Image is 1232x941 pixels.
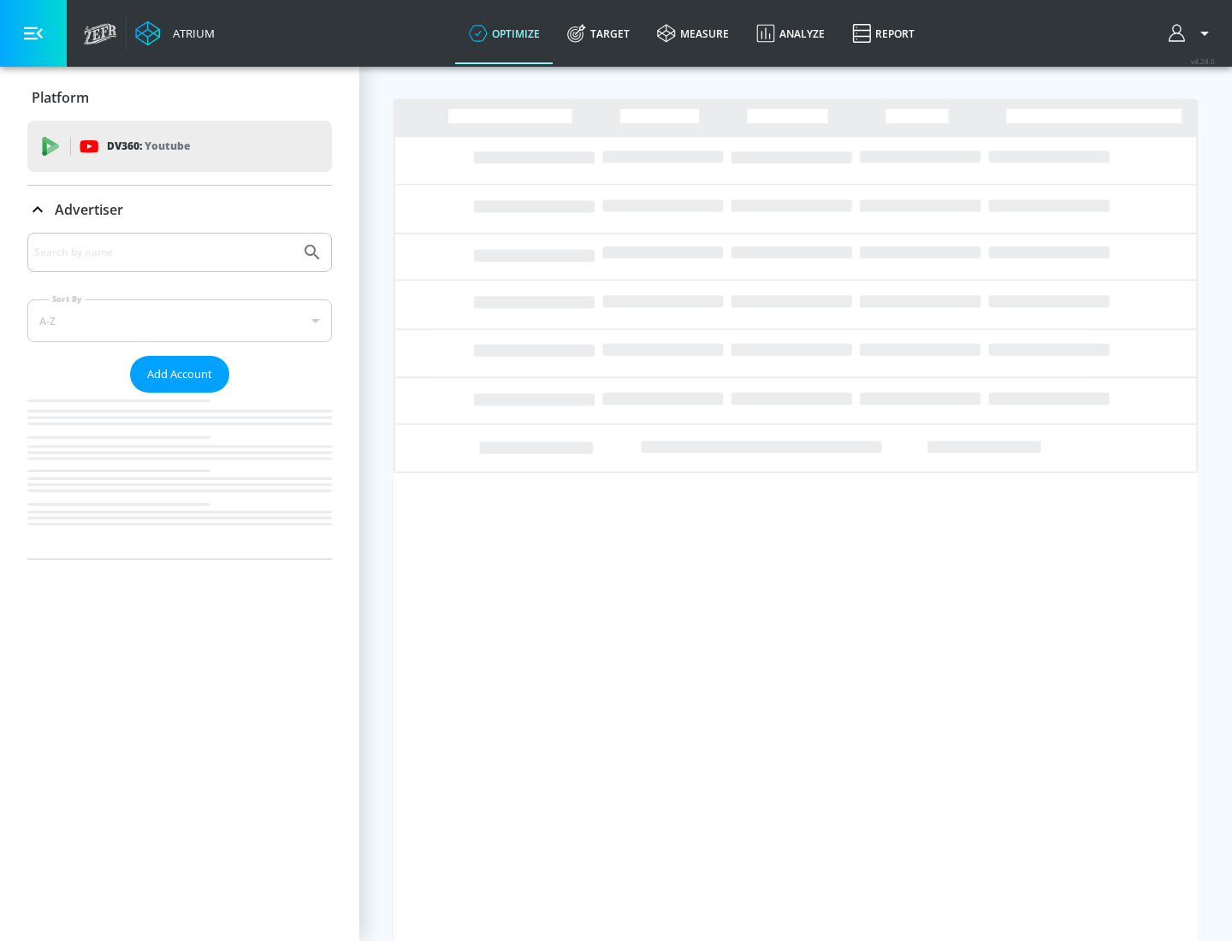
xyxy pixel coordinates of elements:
p: Advertiser [55,200,123,219]
div: Advertiser [27,233,332,559]
label: Sort By [49,293,86,305]
a: Atrium [135,21,215,46]
nav: list of Advertiser [27,393,332,559]
button: Add Account [130,356,229,393]
div: A-Z [27,299,332,342]
span: Add Account [147,364,212,384]
div: Advertiser [27,186,332,234]
p: Platform [32,88,89,107]
div: Atrium [166,26,215,41]
a: measure [643,3,743,64]
p: DV360: [107,137,190,156]
span: v 4.28.0 [1191,56,1215,66]
p: Youtube [145,137,190,155]
a: Target [554,3,643,64]
a: Analyze [743,3,838,64]
a: optimize [455,3,554,64]
a: Report [838,3,928,64]
div: DV360: Youtube [27,121,332,172]
input: Search by name [34,241,293,263]
div: Platform [27,74,332,121]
